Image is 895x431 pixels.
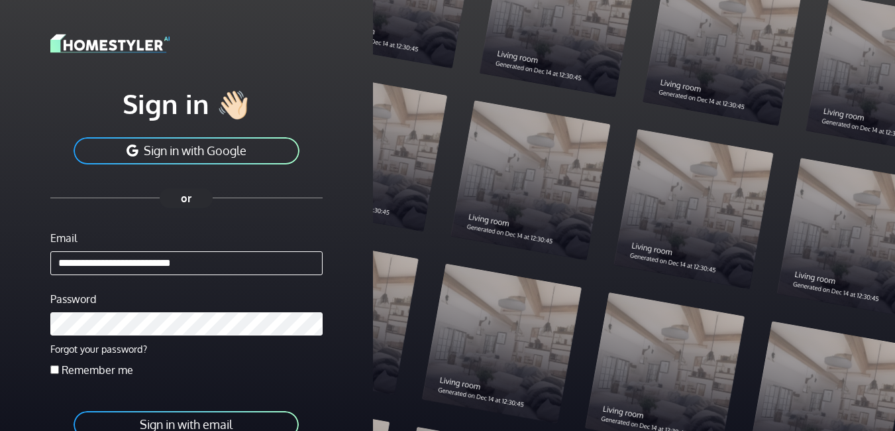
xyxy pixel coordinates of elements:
[72,136,301,166] button: Sign in with Google
[50,32,170,55] img: logo-3de290ba35641baa71223ecac5eacb59cb85b4c7fdf211dc9aaecaaee71ea2f8.svg
[62,362,133,378] label: Remember me
[50,87,323,120] h1: Sign in 👋🏻
[50,230,77,246] label: Email
[50,343,147,355] a: Forgot your password?
[50,291,96,307] label: Password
